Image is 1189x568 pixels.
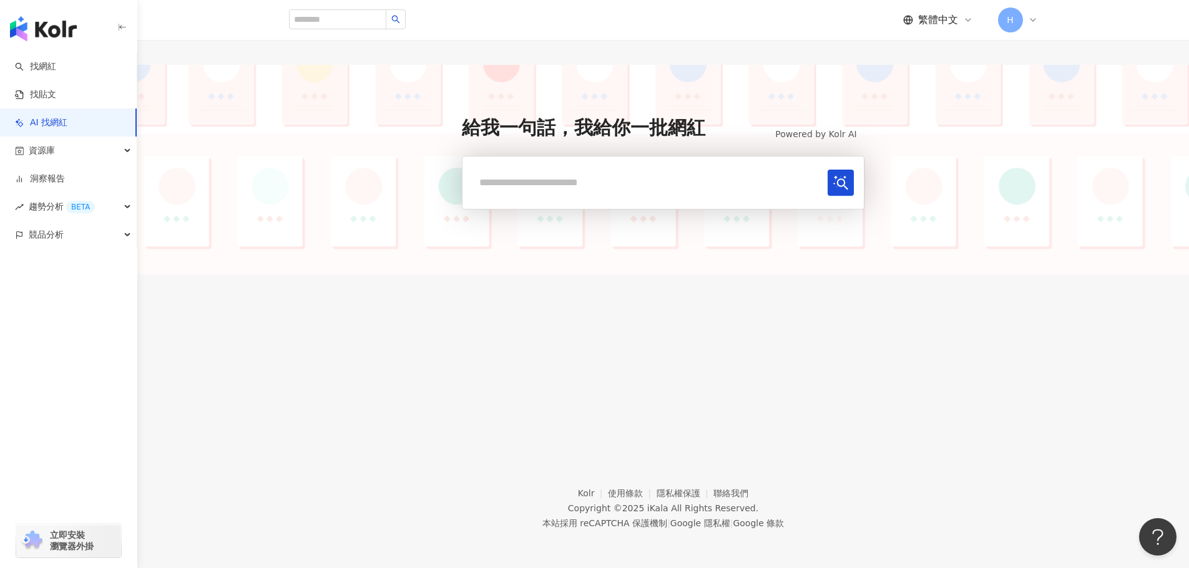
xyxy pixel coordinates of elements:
a: 聯絡我們 [713,488,748,498]
a: 隱私權保護 [657,488,714,498]
a: iKala [647,503,668,513]
a: 找貼文 [15,89,56,101]
a: 洞察報告 [15,173,65,185]
div: Copyright © 2025 All Rights Reserved. [568,503,758,513]
div: BETA [66,201,95,213]
span: H [1007,13,1014,27]
a: Kolr [578,488,608,498]
a: Google 隱私權 [670,518,730,528]
span: 本站採用 reCAPTCHA 保護機制 [542,516,784,531]
a: AI 找網紅 [15,117,67,129]
iframe: Help Scout Beacon - Open [1139,518,1177,556]
span: 競品分析 [29,221,64,249]
span: 繁體中文 [918,13,958,27]
a: Google 條款 [733,518,784,528]
span: | [730,518,733,528]
p: 給我一句話，我給你一批網紅 [462,115,705,141]
span: 資源庫 [29,137,55,165]
span: rise [15,203,24,211]
img: chrome extension [20,531,44,551]
span: 立即安裝 瀏覽器外掛 [50,529,94,552]
a: chrome extension立即安裝 瀏覽器外掛 [16,524,121,557]
span: 趨勢分析 [29,193,95,221]
img: logo [10,16,77,41]
a: 使用條款 [608,488,657,498]
span: | [667,518,670,528]
button: Search Button [828,170,854,196]
span: search [391,15,400,24]
p: Powered by Kolr AI [768,128,864,141]
a: search找網紅 [15,60,56,73]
